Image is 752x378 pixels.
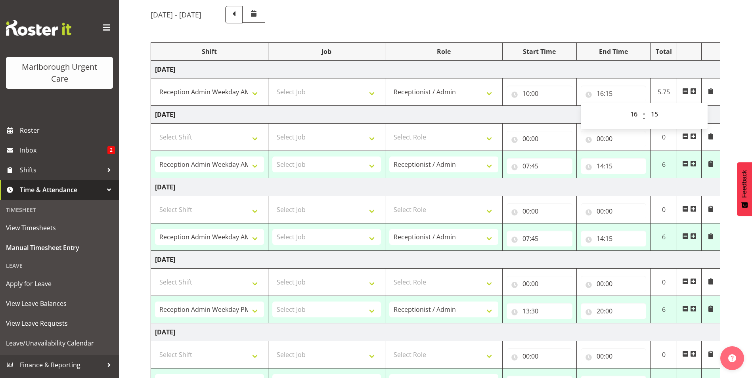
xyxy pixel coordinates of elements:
[581,348,647,364] input: Click to select...
[728,354,736,362] img: help-xxl-2.png
[151,178,720,196] td: [DATE]
[651,269,677,296] td: 0
[389,47,498,56] div: Role
[20,164,103,176] span: Shifts
[654,47,673,56] div: Total
[507,131,572,147] input: Click to select...
[6,20,71,36] img: Rosterit website logo
[581,158,647,174] input: Click to select...
[151,251,720,269] td: [DATE]
[2,294,117,313] a: View Leave Balances
[507,158,572,174] input: Click to select...
[651,223,677,251] td: 6
[6,278,113,290] span: Apply for Leave
[581,131,647,147] input: Click to select...
[14,61,105,85] div: Marlborough Urgent Care
[651,296,677,323] td: 6
[155,47,264,56] div: Shift
[151,106,720,124] td: [DATE]
[20,124,115,136] span: Roster
[581,303,647,319] input: Click to select...
[6,317,113,329] span: View Leave Requests
[6,222,113,234] span: View Timesheets
[581,86,647,101] input: Click to select...
[643,106,645,126] span: :
[507,231,572,246] input: Click to select...
[2,218,117,238] a: View Timesheets
[651,124,677,151] td: 0
[2,258,117,274] div: Leave
[6,337,113,349] span: Leave/Unavailability Calendar
[20,359,103,371] span: Finance & Reporting
[2,238,117,258] a: Manual Timesheet Entry
[20,144,107,156] span: Inbox
[507,303,572,319] input: Click to select...
[581,231,647,246] input: Click to select...
[581,203,647,219] input: Click to select...
[507,348,572,364] input: Click to select...
[6,242,113,254] span: Manual Timesheet Entry
[151,10,201,19] h5: [DATE] - [DATE]
[2,274,117,294] a: Apply for Leave
[737,162,752,216] button: Feedback - Show survey
[651,151,677,178] td: 6
[151,61,720,78] td: [DATE]
[107,146,115,154] span: 2
[2,313,117,333] a: View Leave Requests
[581,47,647,56] div: End Time
[741,170,748,198] span: Feedback
[651,78,677,106] td: 5.75
[2,333,117,353] a: Leave/Unavailability Calendar
[581,276,647,292] input: Click to select...
[507,276,572,292] input: Click to select...
[6,298,113,309] span: View Leave Balances
[651,341,677,368] td: 0
[272,47,381,56] div: Job
[507,86,572,101] input: Click to select...
[20,184,103,196] span: Time & Attendance
[2,202,117,218] div: Timesheet
[151,323,720,341] td: [DATE]
[651,196,677,223] td: 0
[507,47,572,56] div: Start Time
[507,203,572,219] input: Click to select...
